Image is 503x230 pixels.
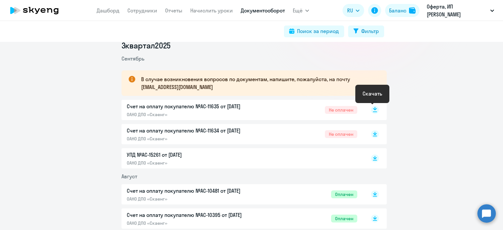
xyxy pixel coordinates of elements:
[325,130,357,138] span: Не оплачен
[409,7,416,14] img: balance
[127,220,264,226] p: ОАНО ДПО «Скаенг»
[121,173,137,180] span: Август
[127,151,357,166] a: УПД №AC-15261 от [DATE]ОАНО ДПО «Скаенг»
[127,127,264,134] p: Счет на оплату покупателю №AC-11634 от [DATE]
[141,75,375,91] p: В случае возникновения вопросов по документам, напишите, пожалуйста, на почту [EMAIL_ADDRESS][DOM...
[127,102,264,110] p: Счет на оплату покупателю №AC-11635 от [DATE]
[165,7,182,14] a: Отчеты
[423,3,497,18] button: Оферта, ИП [PERSON_NAME]
[127,160,264,166] p: ОАНО ДПО «Скаенг»
[127,7,157,14] a: Сотрудники
[127,187,357,202] a: Счет на оплату покупателю №AC-10481 от [DATE]ОАНО ДПО «Скаенг»Оплачен
[284,26,344,37] button: Поиск за период
[121,55,144,62] span: Сентябрь
[347,7,353,14] span: RU
[427,3,488,18] p: Оферта, ИП [PERSON_NAME]
[127,127,357,142] a: Счет на оплату покупателю №AC-11634 от [DATE]ОАНО ДПО «Скаенг»Не оплачен
[97,7,120,14] a: Дашборд
[293,4,309,17] button: Ещё
[363,90,382,97] div: Скачать
[127,136,264,142] p: ОАНО ДПО «Скаенг»
[127,187,264,195] p: Счет на оплату покупателю №AC-10481 от [DATE]
[121,40,387,51] li: 3 квартал 2025
[389,7,406,14] div: Баланс
[127,151,264,159] p: УПД №AC-15261 от [DATE]
[331,190,357,198] span: Оплачен
[361,27,379,35] div: Фильтр
[241,7,285,14] a: Документооборот
[127,196,264,202] p: ОАНО ДПО «Скаенг»
[127,102,357,117] a: Счет на оплату покупателю №AC-11635 от [DATE]ОАНО ДПО «Скаенг»Не оплачен
[385,4,419,17] button: Балансbalance
[348,26,384,37] button: Фильтр
[127,211,357,226] a: Счет на оплату покупателю №AC-10395 от [DATE]ОАНО ДПО «Скаенг»Оплачен
[331,215,357,222] span: Оплачен
[293,7,303,14] span: Ещё
[297,27,339,35] div: Поиск за период
[127,112,264,117] p: ОАНО ДПО «Скаенг»
[325,106,357,114] span: Не оплачен
[190,7,233,14] a: Начислить уроки
[127,211,264,219] p: Счет на оплату покупателю №AC-10395 от [DATE]
[343,4,364,17] button: RU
